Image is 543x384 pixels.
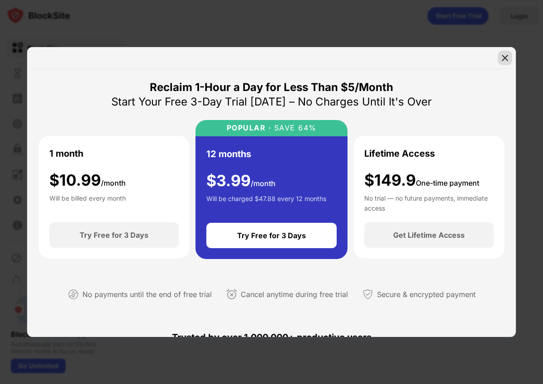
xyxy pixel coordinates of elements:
div: No trial — no future payments, immediate access [364,193,494,211]
div: Get Lifetime Access [393,230,465,240]
div: Try Free for 3 Days [237,231,306,240]
img: not-paying [68,289,79,300]
div: No payments until the end of free trial [82,288,212,301]
span: /month [101,178,126,187]
div: Secure & encrypted payment [377,288,476,301]
img: cancel-anytime [226,289,237,300]
div: $ 3.99 [206,172,276,190]
div: $ 10.99 [49,171,126,190]
div: Lifetime Access [364,147,435,160]
div: 1 month [49,147,83,160]
div: Will be charged $47.88 every 12 months [206,194,326,212]
img: secured-payment [362,289,373,300]
div: Will be billed every month [49,193,126,211]
span: /month [251,179,276,188]
div: 12 months [206,147,251,161]
div: $149.9 [364,171,479,190]
div: SAVE 64% [271,124,317,132]
div: Reclaim 1-Hour a Day for Less Than $5/Month [150,80,393,95]
div: Start Your Free 3-Day Trial [DATE] – No Charges Until It's Over [111,95,432,109]
div: Try Free for 3 Days [80,230,148,240]
div: Cancel anytime during free trial [241,288,348,301]
div: Trusted by over 1,000,000+ productive users [38,316,505,359]
span: One-time payment [416,178,479,187]
div: POPULAR · [227,124,271,132]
